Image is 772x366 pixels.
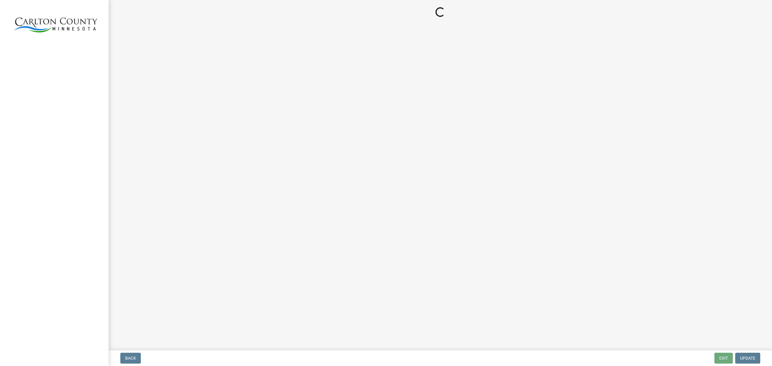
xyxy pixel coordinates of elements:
[120,353,141,364] button: Back
[12,6,99,41] img: Carlton County, Minnesota
[740,356,755,361] span: Update
[735,353,760,364] button: Update
[714,353,733,364] button: Exit
[125,356,136,361] span: Back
